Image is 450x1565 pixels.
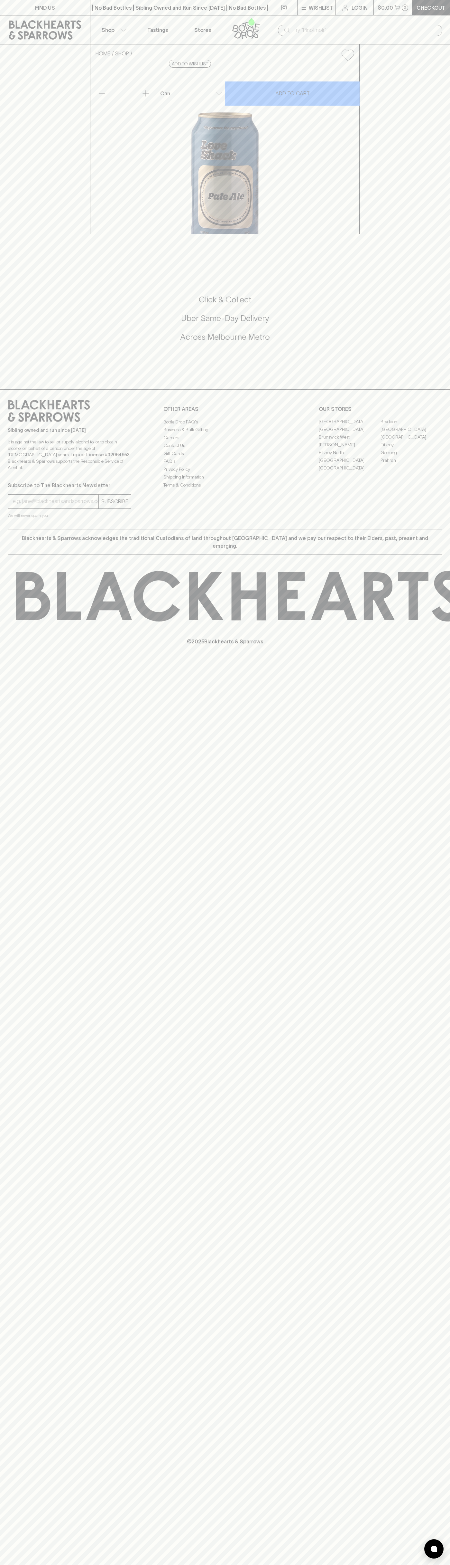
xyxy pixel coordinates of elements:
a: [GEOGRAPHIC_DATA] [319,418,381,426]
p: OUR STORES [319,405,442,413]
p: Can [160,90,170,97]
a: SHOP [115,51,129,56]
div: Call to action block [8,269,442,376]
input: e.g. jane@blackheartsandsparrows.com.au [13,496,98,507]
a: [GEOGRAPHIC_DATA] [381,426,442,433]
img: 77191.png [90,66,359,234]
p: $0.00 [378,4,393,12]
a: [GEOGRAPHIC_DATA] [319,426,381,433]
p: It is against the law to sell or supply alcohol to, or to obtain alcohol on behalf of a person un... [8,439,131,471]
a: Fitzroy North [319,449,381,457]
a: Geelong [381,449,442,457]
p: Sibling owned and run since [DATE] [8,427,131,433]
input: Try "Pinot noir" [293,25,437,35]
p: OTHER AREAS [163,405,287,413]
p: Checkout [417,4,445,12]
h5: Click & Collect [8,294,442,305]
p: SUBSCRIBE [101,498,128,505]
button: SUBSCRIBE [99,495,131,508]
a: Stores [180,15,225,44]
button: Shop [90,15,135,44]
p: Shop [102,26,115,34]
div: Can [158,87,225,100]
a: Bottle Drop FAQ's [163,418,287,426]
a: Brunswick West [319,433,381,441]
a: Privacy Policy [163,465,287,473]
a: [PERSON_NAME] [319,441,381,449]
p: Blackhearts & Sparrows acknowledges the traditional Custodians of land throughout [GEOGRAPHIC_DAT... [13,534,437,550]
p: Tastings [147,26,168,34]
a: Braddon [381,418,442,426]
a: Shipping Information [163,473,287,481]
a: Gift Cards [163,450,287,457]
a: Contact Us [163,442,287,450]
p: Stores [194,26,211,34]
a: Tastings [135,15,180,44]
p: 0 [404,6,406,9]
p: Login [352,4,368,12]
a: Terms & Conditions [163,481,287,489]
a: Careers [163,434,287,441]
p: Wishlist [309,4,333,12]
p: We will never spam you [8,512,131,519]
strong: Liquor License #32064953 [70,452,130,457]
p: FIND US [35,4,55,12]
a: [GEOGRAPHIC_DATA] [319,457,381,464]
button: ADD TO CART [225,81,360,106]
button: Add to wishlist [339,47,357,63]
p: ADD TO CART [275,90,310,97]
a: FAQ's [163,458,287,465]
h5: Uber Same-Day Delivery [8,313,442,324]
h5: Across Melbourne Metro [8,332,442,342]
a: HOME [96,51,110,56]
button: Add to wishlist [169,60,211,68]
a: [GEOGRAPHIC_DATA] [381,433,442,441]
a: Fitzroy [381,441,442,449]
a: Prahran [381,457,442,464]
img: bubble-icon [431,1546,437,1552]
a: [GEOGRAPHIC_DATA] [319,464,381,472]
a: Business & Bulk Gifting [163,426,287,434]
p: Subscribe to The Blackhearts Newsletter [8,481,131,489]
